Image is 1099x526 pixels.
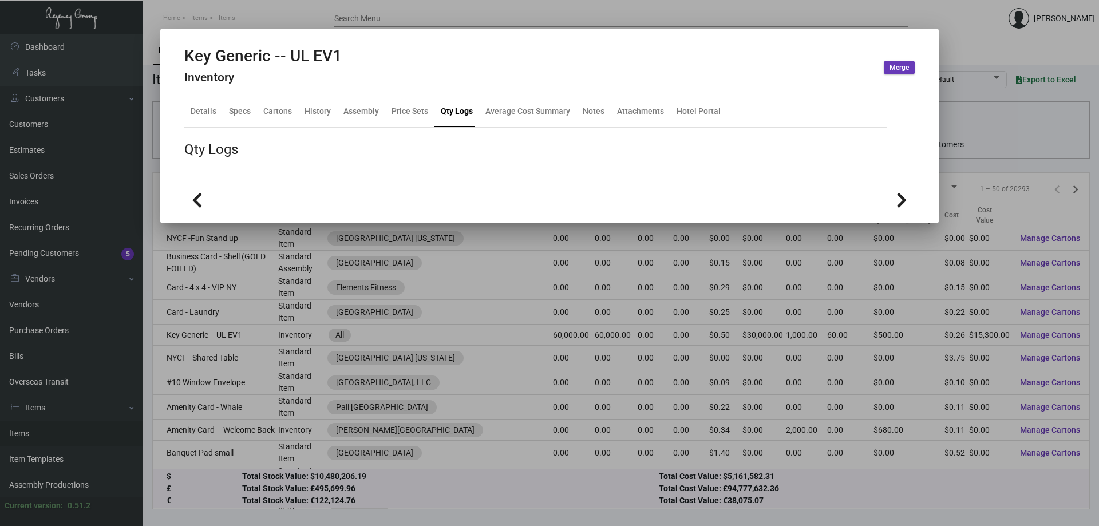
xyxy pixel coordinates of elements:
div: Average Cost Summary [485,105,570,117]
div: Notes [583,105,604,117]
div: Hotel Portal [677,105,721,117]
div: Qty Logs [441,105,473,117]
div: Cartons [263,105,292,117]
h2: Key Generic -- UL EV1 [184,46,342,66]
div: Assembly [343,105,379,117]
div: Current version: [5,500,63,512]
div: Specs [229,105,251,117]
h4: Inventory [184,70,342,85]
div: Details [191,105,216,117]
div: Qty Logs [184,139,238,160]
div: History [305,105,331,117]
button: Merge [884,61,915,74]
span: Merge [890,63,909,73]
div: 0.51.2 [68,500,90,512]
div: Attachments [617,105,664,117]
div: Price Sets [392,105,428,117]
